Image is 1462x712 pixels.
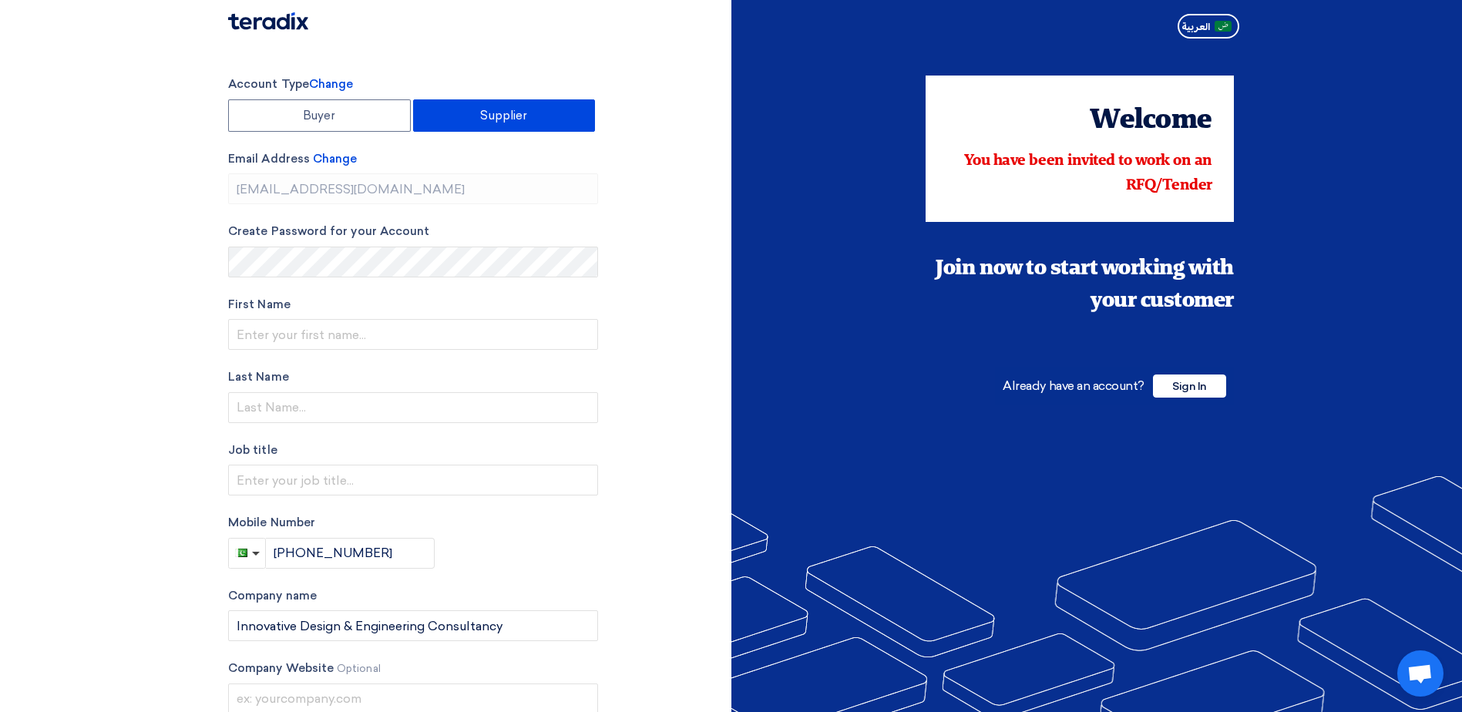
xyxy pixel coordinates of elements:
[309,77,353,91] span: Change
[964,153,1212,193] span: You have been invited to work on an RFQ/Tender
[1397,650,1444,697] a: Open chat
[228,392,598,423] input: Last Name...
[228,610,598,641] input: Enter your company name...
[337,663,381,674] span: Optional
[228,99,411,132] label: Buyer
[313,152,357,166] span: Change
[228,368,598,386] label: Last Name
[228,442,598,459] label: Job title
[228,319,598,350] input: Enter your first name...
[228,76,598,93] label: Account Type
[228,223,598,240] label: Create Password for your Account
[1003,378,1144,393] span: Already have an account?
[413,99,596,132] label: Supplier
[228,296,598,314] label: First Name
[228,660,598,677] label: Company Website
[228,514,598,532] label: Mobile Number
[926,253,1234,317] div: Join now to start working with your customer
[266,538,435,569] input: Enter phone number...
[1181,22,1210,32] span: العربية
[1178,14,1239,39] button: العربية
[228,587,598,605] label: Company name
[228,173,598,204] input: Enter your business email...
[947,100,1212,142] div: Welcome
[1215,21,1232,32] img: ar-AR.png
[228,12,308,30] img: Teradix logo
[1153,378,1226,393] a: Sign In
[228,150,598,168] label: Email Address
[1153,374,1226,398] span: Sign In
[228,465,598,495] input: Enter your job title...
